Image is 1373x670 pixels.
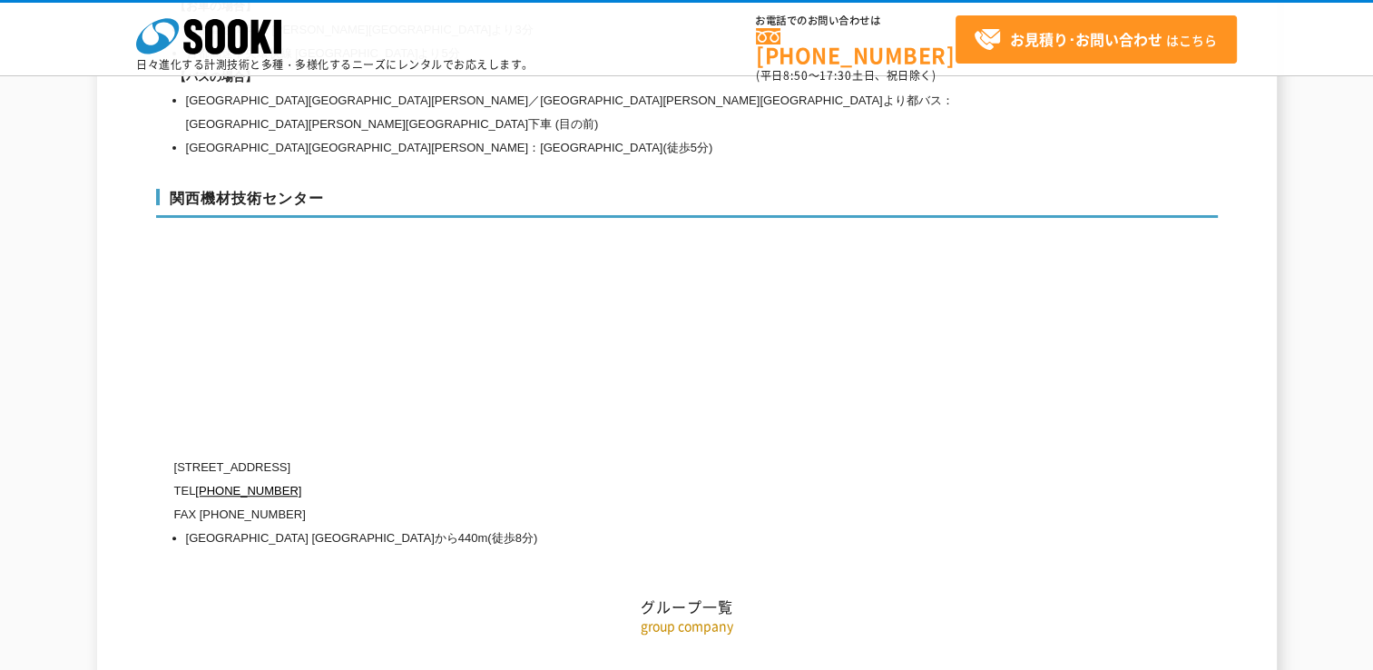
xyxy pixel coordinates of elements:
[156,616,1218,636] p: group company
[756,67,936,84] span: (平日 ～ 土日、祝日除く)
[783,67,809,84] span: 8:50
[174,479,1045,503] p: TEL
[156,189,1218,218] h3: 関西機材技術センター
[186,527,1045,550] li: [GEOGRAPHIC_DATA] [GEOGRAPHIC_DATA]から440m(徒歩8分)
[186,89,1045,136] li: [GEOGRAPHIC_DATA][GEOGRAPHIC_DATA][PERSON_NAME]／[GEOGRAPHIC_DATA][PERSON_NAME][GEOGRAPHIC_DATA]より...
[756,28,956,65] a: [PHONE_NUMBER]
[956,15,1237,64] a: お見積り･お問い合わせはこちら
[1010,28,1162,50] strong: お見積り･お問い合わせ
[756,15,956,26] span: お電話でのお問い合わせは
[174,456,1045,479] p: [STREET_ADDRESS]
[819,67,852,84] span: 17:30
[186,136,1045,160] li: [GEOGRAPHIC_DATA][GEOGRAPHIC_DATA][PERSON_NAME]：[GEOGRAPHIC_DATA](徒歩5分)
[174,503,1045,527] p: FAX [PHONE_NUMBER]
[974,26,1217,54] span: はこちら
[156,416,1218,616] h2: グループ一覧
[195,484,301,498] a: [PHONE_NUMBER]
[136,59,534,70] p: 日々進化する計測技術と多種・多様化するニーズにレンタルでお応えします。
